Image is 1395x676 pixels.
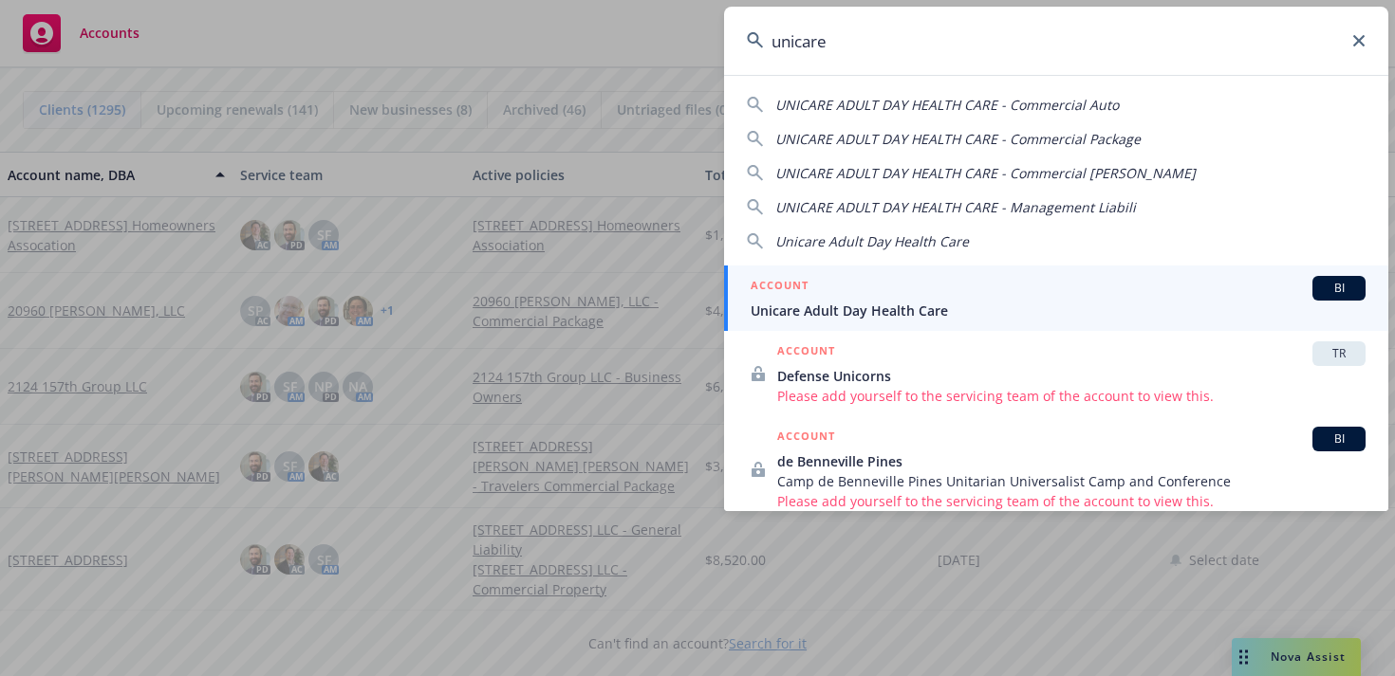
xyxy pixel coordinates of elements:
[724,7,1388,75] input: Search...
[775,232,969,250] span: Unicare Adult Day Health Care
[1320,430,1358,448] span: BI
[777,451,1366,471] span: de Benneville Pines
[777,366,1366,386] span: Defense Unicorns
[724,331,1388,416] a: ACCOUNTTRDefense UnicornsPlease add yourself to the servicing team of the account to view this.
[775,198,1136,216] span: UNICARE ADULT DAY HEALTH CARE - Management Liabili
[777,427,835,449] h5: ACCOUNT
[777,386,1366,406] span: Please add yourself to the servicing team of the account to view this.
[777,341,835,364] h5: ACCOUNT
[1320,280,1358,297] span: BI
[777,491,1366,511] span: Please add yourself to the servicing team of the account to view this.
[775,96,1119,114] span: UNICARE ADULT DAY HEALTH CARE - Commercial Auto
[724,265,1388,331] a: ACCOUNTBIUnicare Adult Day Health Care
[775,164,1196,182] span: UNICARE ADULT DAY HEALTH CARE - Commercial [PERSON_NAME]
[751,276,809,299] h5: ACCOUNT
[724,416,1388,521] a: ACCOUNTBIde Benneville PinesCamp de Benneville Pines Unitarian Universalist Camp and ConferencePl...
[751,301,1366,320] span: Unicare Adult Day Health Care
[775,130,1141,148] span: UNICARE ADULT DAY HEALTH CARE - Commercial Package
[777,471,1366,491] span: Camp de Benneville Pines Unitarian Universalist Camp and Conference
[1320,345,1358,362] span: TR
